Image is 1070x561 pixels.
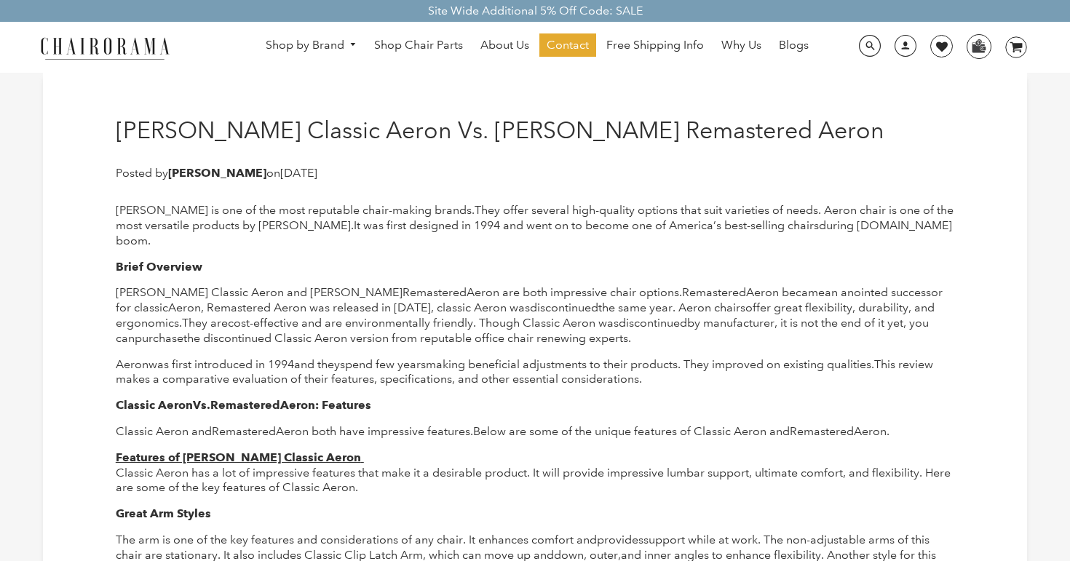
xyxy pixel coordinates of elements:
[599,33,711,57] a: Free Shipping Info
[475,203,821,217] span: They offer several high-quality options that suit varieties of needs.
[116,357,148,371] span: Aeron
[116,203,954,232] span: Aeron chair is one of the most versatile products by [PERSON_NAME].
[374,38,463,53] span: Shop Chair Parts
[530,301,598,314] span: discontinued
[606,38,704,53] span: Free Shipping Info
[473,33,536,57] a: About Us
[473,424,790,438] span: Below are some of the unique features of Classic Aeron and
[135,331,183,345] span: purchase
[116,357,933,386] span: This review makes a comparative evaluation of their features, specifications, and other essential...
[294,357,340,371] span: and they
[239,33,835,60] nav: DesktopNavigation
[597,533,643,546] span: provides
[32,35,178,60] img: chairorama
[276,424,470,438] span: Aeron both have impressive features
[258,34,365,57] a: Shop by Brand
[116,316,929,345] span: by manufacturer, it is not the end of it yet, you can
[210,398,280,412] span: Remastered
[228,316,476,330] span: cost-effective and are environmentally friendly.
[116,533,597,546] span: The arm is one of the key features and considerations of any chair. It enhances comfort and
[480,38,529,53] span: About Us
[779,38,809,53] span: Blogs
[182,316,228,330] span: They are
[470,424,473,438] span: .
[854,424,889,438] span: Aeron.
[116,285,403,299] span: [PERSON_NAME] Classic Aeron and [PERSON_NAME]
[193,398,207,412] span: Vs
[367,33,470,57] a: Shop Chair Parts
[340,357,421,371] span: spend few year
[116,424,212,438] span: Classic Aeron and
[183,331,631,345] span: the discontinued Classic Aeron version from reputable office chair renewing experts.
[403,285,467,299] span: Remastered
[619,316,687,330] span: discontinued
[281,357,294,371] span: 94
[547,38,589,53] span: Contact
[426,357,725,371] span: making beneficial adjustments to their products. They im
[539,33,596,57] a: Contact
[280,166,317,180] time: [DATE]
[207,398,210,412] span: .
[116,466,951,495] span: Classic Aeron has a lot of impressive features that make it a desirable product. It will provide ...
[116,301,935,330] span: offer great flexibility, durability, and ergonomics.
[116,166,884,181] p: Posted by on
[280,398,371,412] span: Aeron: Features
[682,285,746,299] span: Remastered
[116,218,952,247] span: during [DOMAIN_NAME] boom.
[721,38,761,53] span: Why Us
[168,166,266,180] strong: [PERSON_NAME]
[479,316,619,330] span: Though Classic Aeron was
[116,116,884,144] h1: [PERSON_NAME] Classic Aeron Vs. [PERSON_NAME] Remastered Aeron
[598,301,745,314] span: the same year. Aeron chairs
[354,218,487,232] span: It was first designed in 19
[487,218,494,232] span: 9
[116,450,361,464] b: Features of [PERSON_NAME] Classic Aeron
[116,203,475,217] span: [PERSON_NAME] is one of the most reputable chair-making brands.
[116,398,193,412] span: Classic Aeron
[967,35,990,57] img: WhatsApp_Image_2024-07-12_at_16.23.01.webp
[725,357,874,371] span: proved on existing qualities.
[116,260,202,274] span: Brief Overview
[790,424,854,438] span: Remastered
[494,218,819,232] span: 4 and went on to become one of America’s best-selling chairs
[746,285,825,299] span: Aeron became
[148,357,281,371] span: was first introduced in 19
[212,424,276,438] span: Remastered
[772,33,816,57] a: Blogs
[116,285,943,314] span: an anointed successor for classic
[467,285,682,299] span: Aeron are both impressive chair options.
[714,33,769,57] a: Why Us
[116,506,211,520] span: Great Arm Styles
[421,357,426,371] span: s
[168,301,530,314] span: Aeron, Remastered Aeron was released in [DATE], classic Aeron was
